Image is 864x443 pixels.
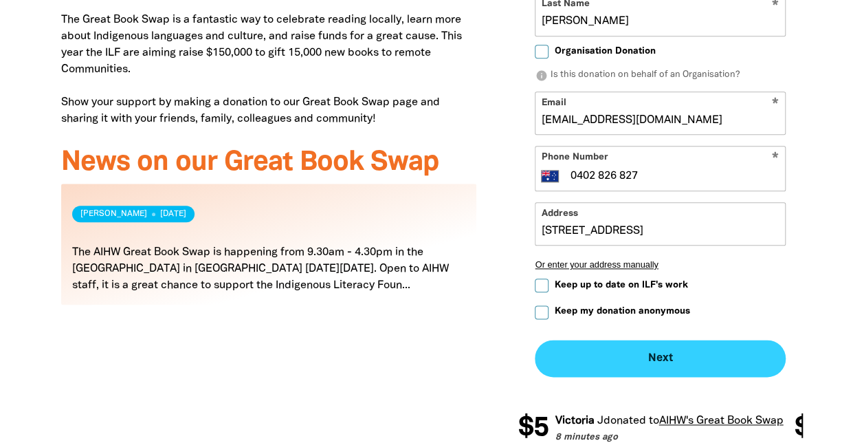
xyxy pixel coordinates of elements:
span: $5 [518,415,548,442]
input: Organisation Donation [535,45,549,58]
button: Next [535,340,786,377]
em: Victoria [555,416,594,426]
input: Keep up to date on ILF's work [535,279,549,292]
em: J [597,416,603,426]
span: Keep up to date on ILF's work [554,279,687,292]
div: Paginated content [61,184,477,321]
i: Required [772,152,779,165]
span: $70 [794,415,839,442]
p: Is this donation on behalf of an Organisation? [535,69,786,83]
a: AIHW's Great Book Swap [658,416,783,426]
h3: News on our Great Book Swap [61,148,477,178]
span: donated to [603,416,658,426]
button: Or enter your address manually [535,259,786,270]
i: info [535,69,547,82]
span: Organisation Donation [554,45,655,58]
span: Keep my donation anonymous [554,305,689,318]
input: Keep my donation anonymous [535,305,549,319]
